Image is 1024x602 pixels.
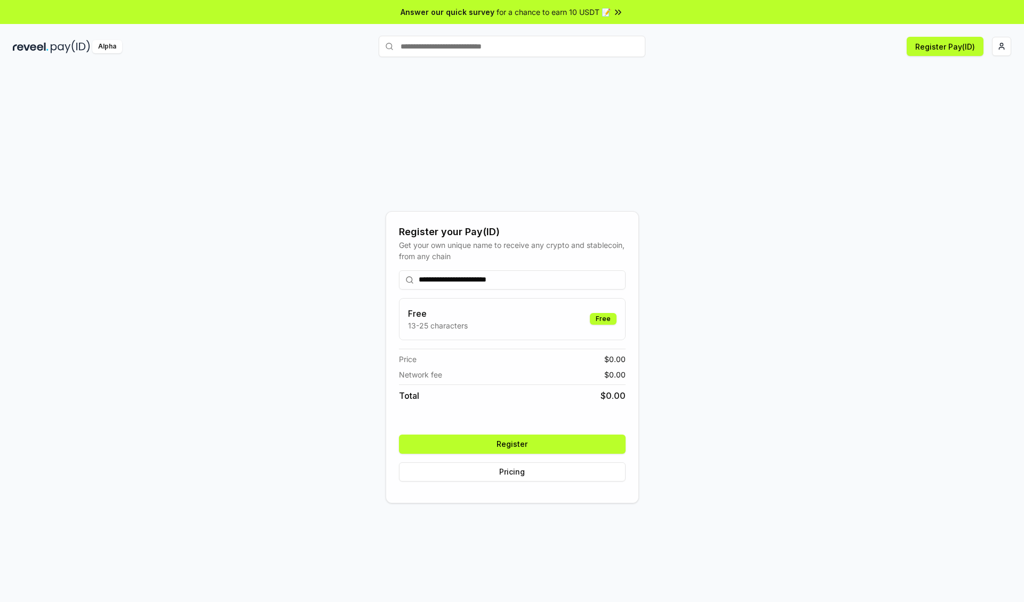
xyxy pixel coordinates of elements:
[399,354,417,365] span: Price
[13,40,49,53] img: reveel_dark
[399,369,442,380] span: Network fee
[604,369,626,380] span: $ 0.00
[399,224,626,239] div: Register your Pay(ID)
[590,313,617,325] div: Free
[907,37,983,56] button: Register Pay(ID)
[399,389,419,402] span: Total
[399,435,626,454] button: Register
[399,239,626,262] div: Get your own unique name to receive any crypto and stablecoin, from any chain
[92,40,122,53] div: Alpha
[408,307,468,320] h3: Free
[51,40,90,53] img: pay_id
[497,6,611,18] span: for a chance to earn 10 USDT 📝
[604,354,626,365] span: $ 0.00
[408,320,468,331] p: 13-25 characters
[399,462,626,481] button: Pricing
[401,6,494,18] span: Answer our quick survey
[601,389,626,402] span: $ 0.00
